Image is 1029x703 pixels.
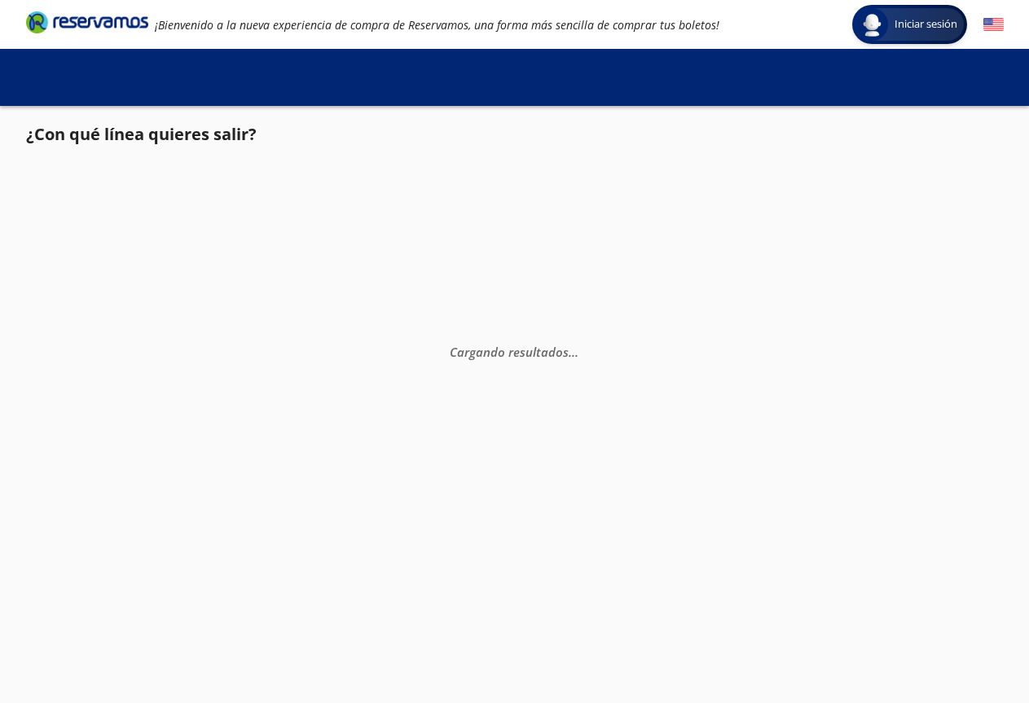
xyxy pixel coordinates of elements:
span: . [575,343,578,359]
span: Iniciar sesión [888,16,964,33]
i: Brand Logo [26,10,148,34]
em: Cargando resultados [450,343,578,359]
a: Brand Logo [26,10,148,39]
span: . [572,343,575,359]
span: . [569,343,572,359]
button: English [983,15,1004,35]
p: ¿Con qué línea quieres salir? [26,122,257,147]
em: ¡Bienvenido a la nueva experiencia de compra de Reservamos, una forma más sencilla de comprar tus... [155,17,719,33]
